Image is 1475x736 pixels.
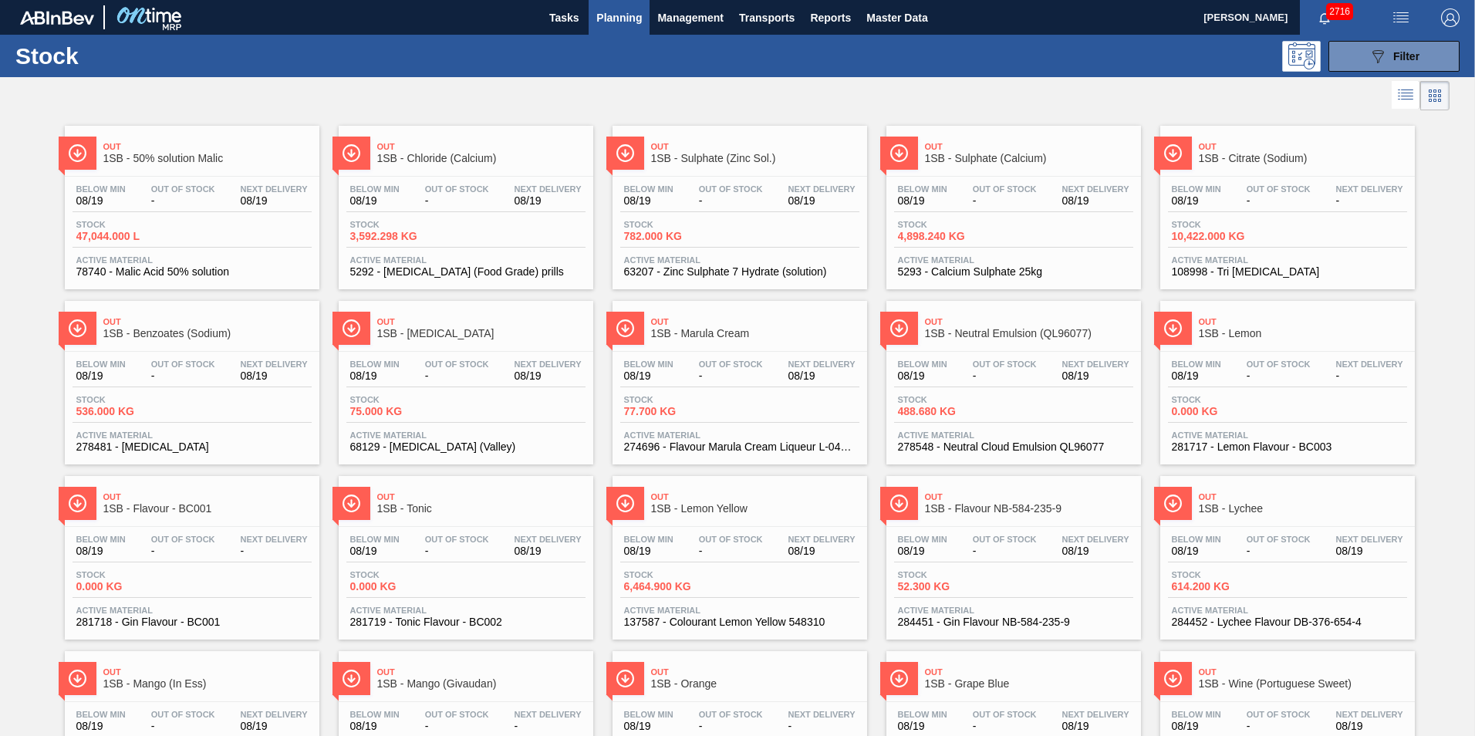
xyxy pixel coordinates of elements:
span: 782.000 KG [624,231,732,242]
span: Out Of Stock [425,710,489,719]
span: Next Delivery [515,710,582,719]
span: Stock [1172,570,1280,579]
span: - [699,545,763,557]
img: Ícone [616,669,635,688]
span: 137587 - Colourant Lemon Yellow 548310 [624,616,856,628]
span: Out Of Stock [973,360,1037,369]
span: Active Material [76,430,308,440]
span: Stock [624,395,732,404]
img: Logout [1441,8,1460,27]
span: Out [103,317,312,326]
span: Out [377,317,586,326]
span: Next Delivery [241,535,308,544]
span: - [515,721,582,732]
span: 1SB - Sulphate (Zinc Sol.) [651,153,859,164]
span: 08/19 [788,195,856,207]
span: Out [925,142,1133,151]
span: Active Material [350,606,582,615]
span: Next Delivery [241,184,308,194]
img: Ícone [889,319,909,338]
span: 08/19 [1062,545,1129,557]
span: Active Material [350,255,582,265]
img: Ícone [889,669,909,688]
span: 08/19 [1062,721,1129,732]
span: 1SB - Neutral Emulsion (QL96077) [925,328,1133,339]
span: Out Of Stock [1247,360,1311,369]
a: ÍconeOut1SB - Sulphate (Calcium)Below Min08/19Out Of Stock-Next Delivery08/19Stock4,898.240 KGAct... [875,114,1149,289]
span: Next Delivery [1062,710,1129,719]
span: 08/19 [1336,721,1403,732]
span: 08/19 [76,721,126,732]
span: Active Material [898,255,1129,265]
span: 08/19 [515,545,582,557]
span: 281718 - Gin Flavour - BC001 [76,616,308,628]
span: Stock [898,220,1006,229]
span: 1SB - Chloride (Calcium) [377,153,586,164]
img: Ícone [1163,143,1183,163]
span: Below Min [624,184,673,194]
span: Below Min [1172,184,1221,194]
span: 08/19 [76,545,126,557]
a: ÍconeOut1SB - LemonBelow Min08/19Out Of Stock-Next Delivery-Stock0.000 KGActive Material281717 - ... [1149,289,1423,464]
span: 6,464.900 KG [624,581,732,593]
a: ÍconeOut1SB - Lemon YellowBelow Min08/19Out Of Stock-Next Delivery08/19Stock6,464.900 KGActive Ma... [601,464,875,640]
span: 63207 - Zinc Sulphate 7 Hydrate (solution) [624,266,856,278]
span: 08/19 [1062,195,1129,207]
span: 77.700 KG [624,406,732,417]
span: - [151,721,215,732]
span: 1SB - Wine (Portuguese Sweet) [1199,678,1407,690]
span: Below Min [76,535,126,544]
img: Ícone [342,494,361,513]
span: 614.200 KG [1172,581,1280,593]
span: Below Min [350,535,400,544]
span: Active Material [624,430,856,440]
span: 08/19 [788,370,856,382]
span: 1SB - Flavour NB-584-235-9 [925,503,1133,515]
img: Ícone [616,319,635,338]
img: Ícone [68,143,87,163]
span: Out [103,492,312,501]
span: 536.000 KG [76,406,184,417]
span: Below Min [898,360,947,369]
span: - [973,545,1037,557]
span: Stock [76,570,184,579]
span: 1SB - Sulphate (Calcium) [925,153,1133,164]
span: Out [651,317,859,326]
span: - [425,545,489,557]
span: 274696 - Flavour Marula Cream Liqueur L-046116 [624,441,856,453]
span: 08/19 [1172,370,1221,382]
span: - [1336,370,1403,382]
span: 08/19 [515,195,582,207]
span: Out Of Stock [973,184,1037,194]
img: TNhmsLtSVTkK8tSr43FrP2fwEKptu5GPRR3wAAAABJRU5ErkJggg== [20,11,94,25]
span: Out Of Stock [151,360,215,369]
span: Below Min [1172,535,1221,544]
span: Out [651,142,859,151]
span: Stock [76,395,184,404]
span: 08/19 [1172,195,1221,207]
span: Out Of Stock [151,535,215,544]
h1: Stock [15,47,246,65]
a: ÍconeOut1SB - [MEDICAL_DATA]Below Min08/19Out Of Stock-Next Delivery08/19Stock75.000 KGActive Mat... [327,289,601,464]
img: Ícone [1163,494,1183,513]
span: Stock [350,395,458,404]
span: 08/19 [350,721,400,732]
img: Ícone [616,143,635,163]
span: Out Of Stock [425,535,489,544]
span: 68129 - Ascorbic Acid (Valley) [350,441,582,453]
span: Reports [810,8,851,27]
span: Out [925,492,1133,501]
span: Below Min [76,360,126,369]
span: 08/19 [1336,545,1403,557]
span: 281717 - Lemon Flavour - BC003 [1172,441,1403,453]
span: Out [1199,142,1407,151]
span: 1SB - Lemon [1199,328,1407,339]
span: 5293 - Calcium Sulphate 25kg [898,266,1129,278]
span: 47,044.000 L [76,231,184,242]
span: Below Min [898,710,947,719]
span: 1SB - Marula Cream [651,328,859,339]
span: - [1247,370,1311,382]
span: - [151,545,215,557]
img: Ícone [68,319,87,338]
span: 1SB - Tonic [377,503,586,515]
